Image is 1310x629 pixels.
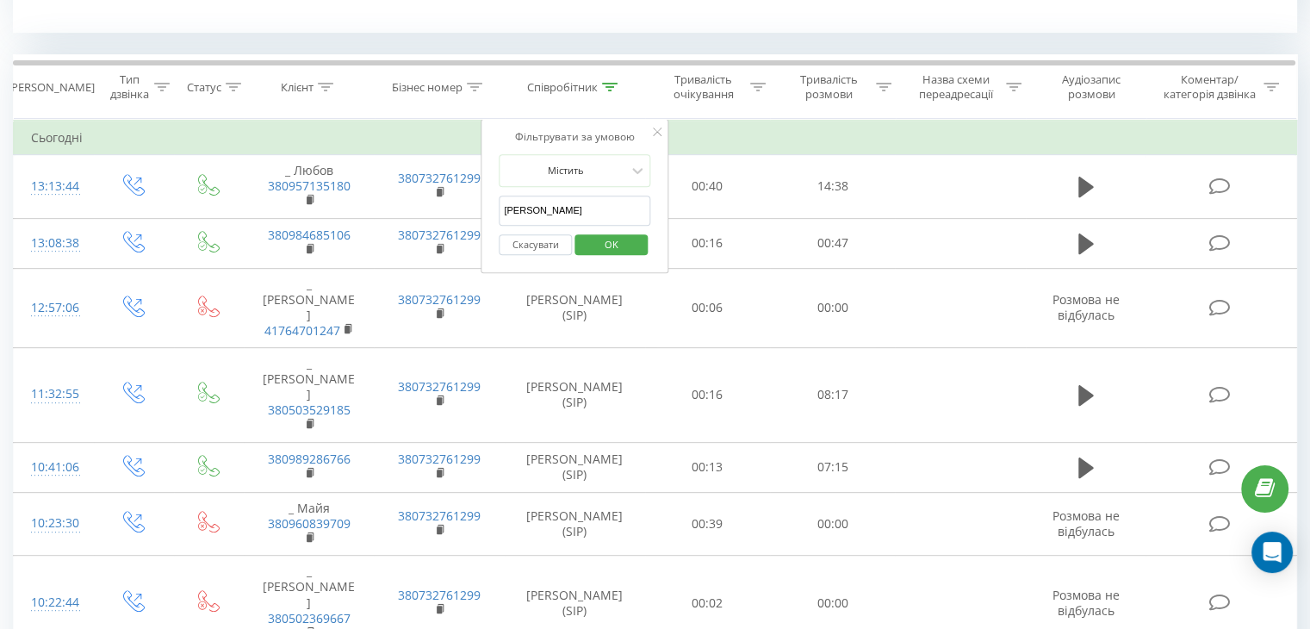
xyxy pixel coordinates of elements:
div: Клієнт [281,80,314,95]
td: 00:39 [645,492,770,556]
a: 380732761299 [398,227,481,243]
td: _ Любов [244,155,374,219]
td: 00:13 [645,442,770,492]
td: Сьогодні [14,121,1297,155]
div: Статус [187,80,221,95]
button: Скасувати [499,234,572,256]
span: OK [587,231,636,258]
div: 12:57:06 [31,291,77,325]
span: Розмова не відбулась [1052,587,1120,619]
td: 14:38 [770,155,895,219]
td: 00:16 [645,218,770,268]
a: 380989286766 [268,451,351,467]
div: [PERSON_NAME] [8,80,95,95]
div: Тривалість розмови [785,72,872,102]
div: 10:23:30 [31,507,77,540]
a: 41764701247 [264,322,340,339]
a: 380984685106 [268,227,351,243]
a: 380732761299 [398,291,481,308]
td: [PERSON_NAME] (SIP) [505,442,645,492]
div: Фільтрувати за умовою [499,128,650,146]
div: Open Intercom Messenger [1251,532,1293,573]
div: Аудіозапис розмови [1041,72,1142,102]
div: Співробітник [527,80,598,95]
a: 380957135180 [268,177,351,194]
td: 07:15 [770,442,895,492]
a: 380732761299 [398,378,481,395]
td: 00:06 [645,268,770,347]
div: 13:08:38 [31,227,77,260]
td: 00:00 [770,268,895,347]
a: 380732761299 [398,587,481,603]
td: _ Майя [244,492,374,556]
td: [PERSON_NAME] (SIP) [505,268,645,347]
td: 00:00 [770,492,895,556]
div: Тривалість очікування [661,72,747,102]
div: Коментар/категорія дзвінка [1158,72,1259,102]
td: [PERSON_NAME] (SIP) [505,347,645,442]
div: Тип дзвінка [109,72,149,102]
div: Бізнес номер [392,80,463,95]
a: 380960839709 [268,515,351,532]
a: 380732761299 [398,170,481,186]
a: 380503529185 [268,402,351,418]
a: 380732761299 [398,451,481,467]
td: 00:16 [645,347,770,442]
td: _ [PERSON_NAME] [244,347,374,442]
button: OK [574,234,648,256]
a: 380502369667 [268,610,351,626]
a: 380732761299 [398,508,481,524]
span: Розмова не відбулась [1052,508,1120,539]
td: [PERSON_NAME] (SIP) [505,492,645,556]
div: 13:13:44 [31,170,77,203]
td: 08:17 [770,347,895,442]
td: 00:40 [645,155,770,219]
td: _ [PERSON_NAME] [244,268,374,347]
span: Розмова не відбулась [1052,291,1120,323]
input: Введіть значення [499,196,650,226]
div: 10:41:06 [31,451,77,484]
div: 10:22:44 [31,586,77,620]
td: 00:47 [770,218,895,268]
div: Назва схеми переадресації [911,72,1002,102]
div: 11:32:55 [31,377,77,411]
